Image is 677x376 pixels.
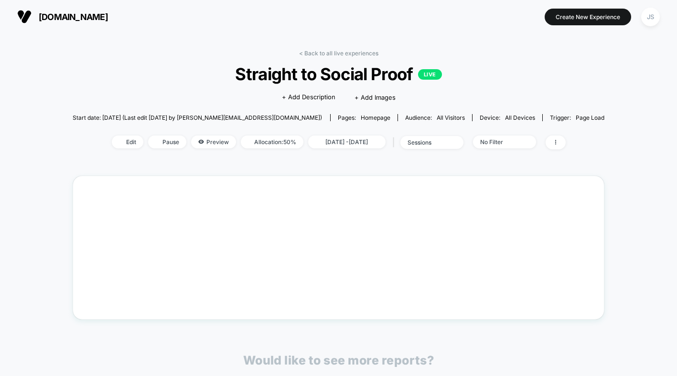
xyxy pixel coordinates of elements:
span: Start date: [DATE] (Last edit [DATE] by [PERSON_NAME][EMAIL_ADDRESS][DOMAIN_NAME]) [73,114,322,121]
span: Allocation: 50% [241,136,303,148]
span: | [390,136,400,149]
span: [DOMAIN_NAME] [39,12,108,22]
div: Audience: [405,114,465,121]
span: Edit [112,136,143,148]
div: No Filter [480,138,518,146]
span: + Add Description [282,93,335,102]
span: Preview [191,136,236,148]
span: homepage [361,114,390,121]
span: [DATE] - [DATE] [308,136,386,148]
div: Pages: [338,114,390,121]
div: Trigger: [550,114,604,121]
span: All Visitors [437,114,465,121]
div: JS [641,8,660,26]
p: Would like to see more reports? [243,353,434,367]
span: Page Load [576,114,604,121]
a: < Back to all live experiences [299,50,378,57]
span: Straight to Social Proof [99,64,578,84]
span: Device: [472,114,542,121]
button: JS [638,7,663,27]
span: all devices [505,114,535,121]
button: Create New Experience [545,9,631,25]
button: [DOMAIN_NAME] [14,9,111,24]
img: Visually logo [17,10,32,24]
span: + Add Images [355,94,396,101]
p: LIVE [418,69,442,80]
span: Pause [148,136,186,148]
div: sessions [408,139,446,146]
